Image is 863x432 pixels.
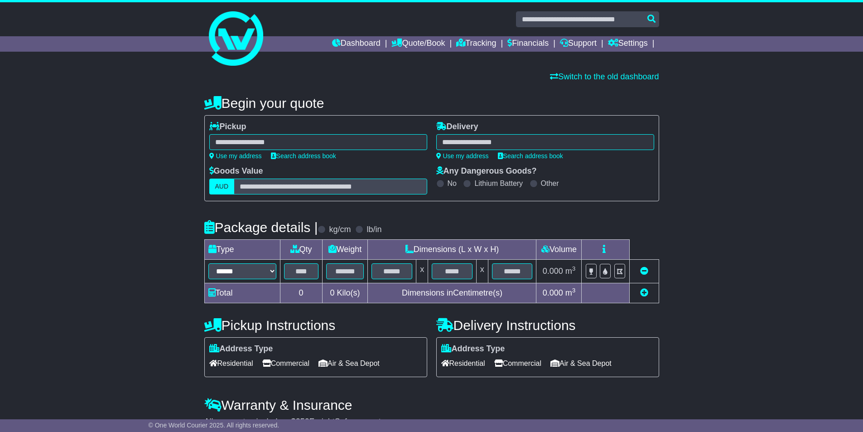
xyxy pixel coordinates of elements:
[204,283,280,303] td: Total
[640,267,648,276] a: Remove this item
[280,283,322,303] td: 0
[565,267,576,276] span: m
[209,344,273,354] label: Address Type
[204,398,659,413] h4: Warranty & Insurance
[436,152,489,160] a: Use my address
[262,356,309,370] span: Commercial
[204,240,280,260] td: Type
[296,417,309,426] span: 250
[494,356,541,370] span: Commercial
[330,288,334,297] span: 0
[322,283,368,303] td: Kilo(s)
[149,422,280,429] span: © One World Courier 2025. All rights reserved.
[565,288,576,297] span: m
[560,36,597,52] a: Support
[436,166,537,176] label: Any Dangerous Goods?
[318,356,380,370] span: Air & Sea Depot
[541,179,559,188] label: Other
[209,356,253,370] span: Residential
[366,225,381,235] label: lb/in
[322,240,368,260] td: Weight
[204,96,659,111] h4: Begin your quote
[204,318,427,333] h4: Pickup Instructions
[204,417,659,427] div: All our quotes include a $ FreightSafe warranty.
[329,225,351,235] label: kg/cm
[456,36,496,52] a: Tracking
[550,356,612,370] span: Air & Sea Depot
[640,288,648,297] a: Add new item
[448,179,457,188] label: No
[368,283,536,303] td: Dimensions in Centimetre(s)
[474,179,523,188] label: Lithium Battery
[543,288,563,297] span: 0.000
[209,122,246,132] label: Pickup
[436,122,478,132] label: Delivery
[391,36,445,52] a: Quote/Book
[368,240,536,260] td: Dimensions (L x W x H)
[572,287,576,294] sup: 3
[441,344,505,354] label: Address Type
[572,265,576,272] sup: 3
[608,36,648,52] a: Settings
[507,36,549,52] a: Financials
[498,152,563,160] a: Search address book
[441,356,485,370] span: Residential
[332,36,381,52] a: Dashboard
[550,72,659,81] a: Switch to the old dashboard
[476,260,488,283] td: x
[209,179,235,194] label: AUD
[209,152,262,160] a: Use my address
[209,166,263,176] label: Goods Value
[536,240,582,260] td: Volume
[543,267,563,276] span: 0.000
[280,240,322,260] td: Qty
[271,152,336,160] a: Search address book
[436,318,659,333] h4: Delivery Instructions
[416,260,428,283] td: x
[204,220,318,235] h4: Package details |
